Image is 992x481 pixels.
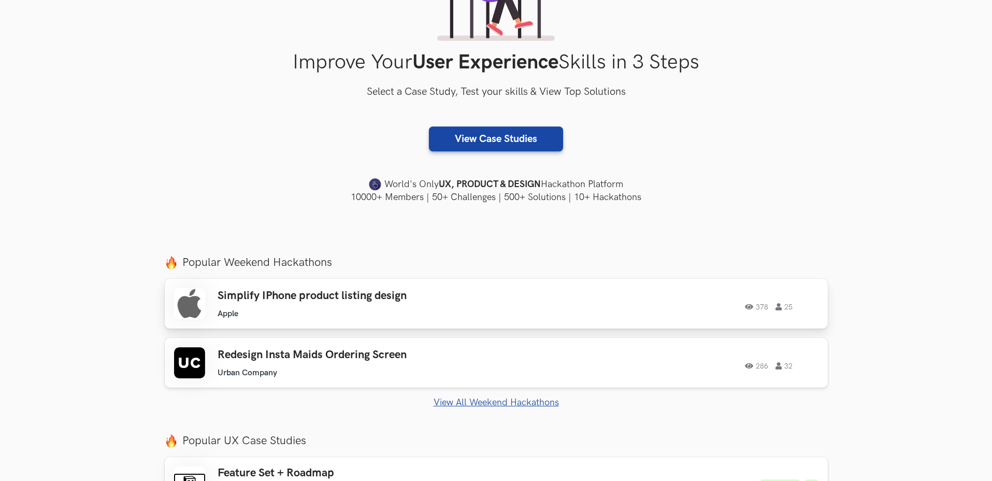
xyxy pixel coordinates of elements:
img: fire.png [165,256,178,269]
span: 378 [745,303,768,310]
a: Simplify IPhone product listing design Apple 378 25 [165,279,828,329]
span: 32 [775,362,793,370]
span: 25 [775,303,793,310]
li: Urban Company [218,368,277,378]
li: Apple [218,309,238,319]
h3: Simplify IPhone product listing design [218,289,512,303]
h3: Feature Set + Roadmap [218,466,512,480]
h3: Select a Case Study, Test your skills & View Top Solutions [165,84,828,101]
a: View All Weekend Hackathons [165,397,828,408]
h4: 10000+ Members | 50+ Challenges | 500+ Solutions | 10+ Hackathons [165,191,828,204]
label: Popular Weekend Hackathons [165,256,828,270]
span: 286 [745,362,768,370]
strong: User Experience [412,50,558,75]
img: uxhack-favicon-image.png [369,178,381,191]
h4: World's Only Hackathon Platform [165,177,828,192]
h3: Redesign Insta Maids Ordering Screen [218,348,512,362]
h1: Improve Your Skills in 3 Steps [165,50,828,75]
a: View Case Studies [429,126,563,151]
label: Popular UX Case Studies [165,434,828,448]
img: fire.png [165,434,178,447]
a: Redesign Insta Maids Ordering Screen Urban Company 286 32 [165,338,828,388]
strong: UX, PRODUCT & DESIGN [439,177,541,192]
